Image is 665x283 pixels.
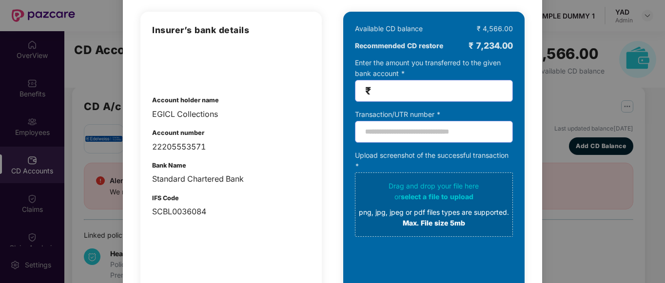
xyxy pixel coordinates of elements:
[355,40,443,51] b: Recommended CD restore
[355,109,513,120] div: Transaction/UTR number *
[359,191,509,202] div: or
[359,207,509,218] div: png, jpg, jpeg or pdf files types are supported.
[152,23,310,37] h3: Insurer’s bank details
[477,23,513,34] div: ₹ 4,566.00
[152,141,310,153] div: 22205553571
[355,57,513,102] div: Enter the amount you transferred to the given bank account *
[359,181,509,228] div: Drag and drop your file here
[152,162,186,169] b: Bank Name
[401,192,473,201] span: select a file to upload
[152,96,219,104] b: Account holder name
[359,218,509,228] div: Max. File size 5mb
[469,39,513,53] div: ₹ 7,234.00
[152,194,179,202] b: IFS Code
[355,173,512,236] span: Drag and drop your file hereorselect a file to uploadpng, jpg, jpeg or pdf files types are suppor...
[152,206,310,218] div: SCBL0036084
[355,23,423,34] div: Available CD balance
[365,85,371,96] span: ₹
[152,173,310,185] div: Standard Chartered Bank
[152,129,204,136] b: Account number
[152,108,310,120] div: EGICL Collections
[355,150,513,237] div: Upload screenshot of the successful transaction *
[152,47,203,81] img: integrations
